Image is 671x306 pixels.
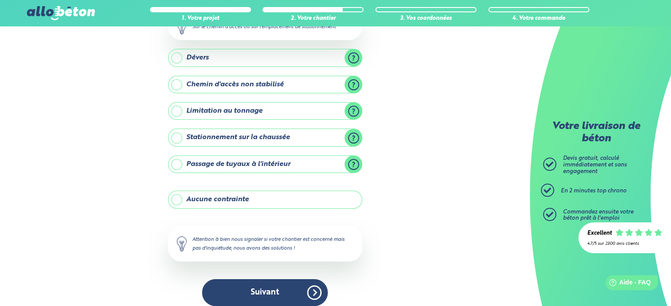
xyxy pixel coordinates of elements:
[168,49,362,66] label: Dévers
[168,226,362,262] div: Attention à bien nous signaler si votre chantier est concerné mais pas d'inquiétude, nous avons d...
[375,15,476,22] div: 3. Vos coordonnées
[168,14,362,40] div: Sur le chemin d'accès ou sur l'emplacement de stationnement
[592,272,661,296] iframe: Help widget launcher
[168,76,362,93] label: Chemin d'accès non stabilisé
[168,129,362,146] label: Stationnement sur la chaussée
[262,15,364,22] div: 2. Votre chantier
[202,279,328,306] button: Suivant
[168,191,362,208] label: Aucune contrainte
[168,102,362,120] label: Limitation au tonnage
[488,15,589,22] div: 4. Votre commande
[27,6,95,20] img: allobéton
[168,155,362,173] label: Passage de tuyaux à l'intérieur
[150,15,251,22] div: 1. Votre projet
